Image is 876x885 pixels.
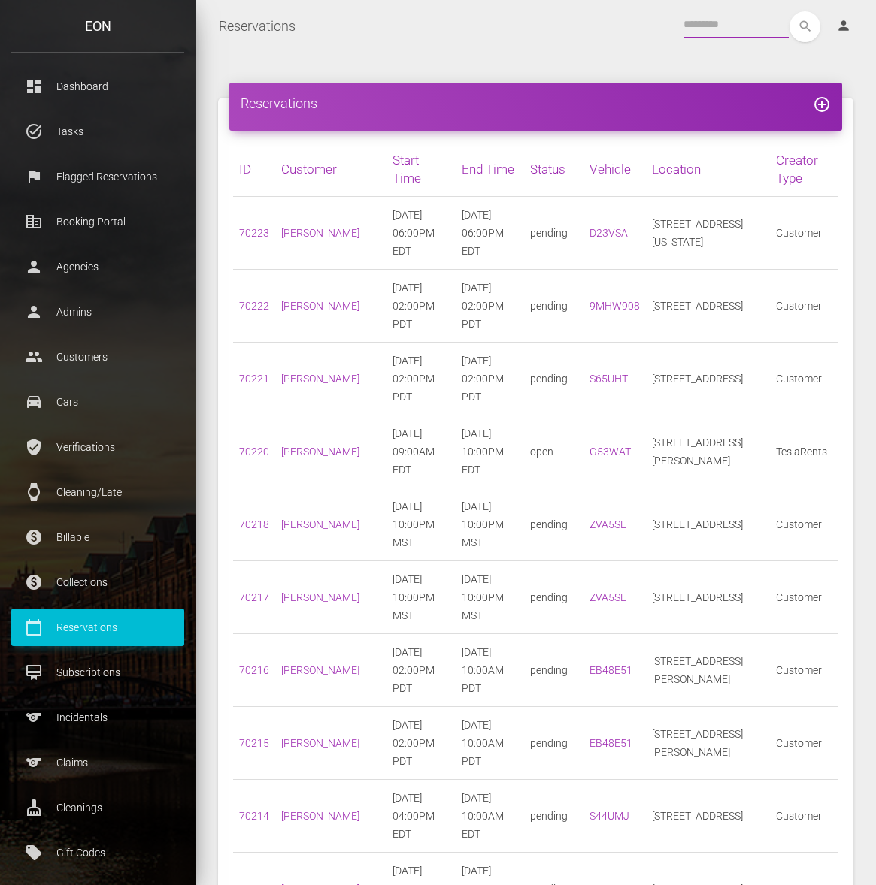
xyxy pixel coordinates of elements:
th: Location [646,142,770,197]
a: [PERSON_NAME] [281,373,359,385]
a: S44UMJ [590,810,629,822]
td: [STREET_ADDRESS][PERSON_NAME] [646,634,770,707]
td: pending [524,561,583,634]
td: pending [524,634,583,707]
td: [DATE] 04:00PM EDT [386,780,455,853]
td: pending [524,197,583,270]
th: Creator Type [770,142,838,197]
a: watch Cleaning/Late [11,473,184,511]
a: flag Flagged Reservations [11,158,184,195]
p: Reservations [23,616,173,639]
th: ID [233,142,275,197]
p: Admins [23,301,173,323]
td: pending [524,707,583,780]
a: corporate_fare Booking Portal [11,203,184,240]
td: Customer [770,634,838,707]
p: Claims [23,751,173,774]
td: Customer [770,343,838,415]
a: people Customers [11,338,184,376]
a: calendar_today Reservations [11,609,184,646]
a: D23VSA [590,227,628,239]
p: Cars [23,391,173,413]
a: sports Incidentals [11,699,184,736]
a: 70214 [239,810,269,822]
td: [DATE] 10:00AM PDT [456,634,524,707]
a: [PERSON_NAME] [281,737,359,749]
td: [DATE] 02:00PM PDT [386,270,455,343]
p: Flagged Reservations [23,165,173,188]
td: [STREET_ADDRESS] [646,780,770,853]
td: Customer [770,707,838,780]
p: Customers [23,346,173,368]
a: verified_user Verifications [11,428,184,466]
a: cleaning_services Cleanings [11,789,184,826]
td: [STREET_ADDRESS] [646,343,770,415]
h4: Reservations [241,94,831,113]
td: [DATE] 10:00PM MST [456,488,524,561]
p: Billable [23,526,173,548]
td: [STREET_ADDRESS][PERSON_NAME] [646,707,770,780]
a: 70222 [239,300,269,312]
th: End Time [456,142,524,197]
td: [DATE] 02:00PM PDT [386,343,455,415]
a: 70218 [239,518,269,530]
i: person [836,18,851,33]
th: Start Time [386,142,455,197]
td: [DATE] 10:00PM EDT [456,415,524,488]
p: Agencies [23,255,173,278]
th: Status [524,142,583,197]
a: ZVA5SL [590,591,626,603]
a: paid Collections [11,563,184,601]
td: [DATE] 02:00PM PDT [386,707,455,780]
a: EB48E51 [590,737,632,749]
td: [STREET_ADDRESS] [646,561,770,634]
td: [DATE] 10:00PM MST [456,561,524,634]
th: Vehicle [583,142,646,197]
a: ZVA5SL [590,518,626,530]
p: Collections [23,571,173,594]
a: 9MHW908 [590,300,640,312]
p: Cleanings [23,796,173,819]
td: [STREET_ADDRESS][PERSON_NAME] [646,415,770,488]
td: [DATE] 09:00AM EDT [386,415,455,488]
a: [PERSON_NAME] [281,300,359,312]
a: local_offer Gift Codes [11,834,184,871]
td: Customer [770,270,838,343]
td: [DATE] 10:00AM EDT [456,780,524,853]
td: Customer [770,561,838,634]
a: drive_eta Cars [11,383,184,421]
a: [PERSON_NAME] [281,591,359,603]
a: add_circle_outline [813,95,831,111]
td: pending [524,343,583,415]
td: [DATE] 10:00AM PDT [456,707,524,780]
td: TeslaRents [770,415,838,488]
p: Cleaning/Late [23,481,173,503]
td: [DATE] 10:00PM MST [386,488,455,561]
td: [STREET_ADDRESS] [646,270,770,343]
a: 70223 [239,227,269,239]
td: [STREET_ADDRESS] [646,488,770,561]
p: Tasks [23,120,173,143]
td: pending [524,270,583,343]
button: search [790,11,820,42]
a: person [825,11,865,41]
a: person Agencies [11,248,184,285]
a: 70215 [239,737,269,749]
td: Customer [770,197,838,270]
a: task_alt Tasks [11,113,184,150]
td: open [524,415,583,488]
td: Customer [770,780,838,853]
p: Subscriptions [23,661,173,684]
th: Customer [275,142,386,197]
a: G53WAT [590,446,631,458]
a: paid Billable [11,518,184,556]
p: Booking Portal [23,210,173,233]
td: [DATE] 02:00PM PDT [456,343,524,415]
a: [PERSON_NAME] [281,446,359,458]
a: dashboard Dashboard [11,68,184,105]
p: Dashboard [23,75,173,98]
a: card_membership Subscriptions [11,654,184,691]
td: [DATE] 02:00PM PDT [456,270,524,343]
a: 70220 [239,446,269,458]
td: [DATE] 10:00PM MST [386,561,455,634]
